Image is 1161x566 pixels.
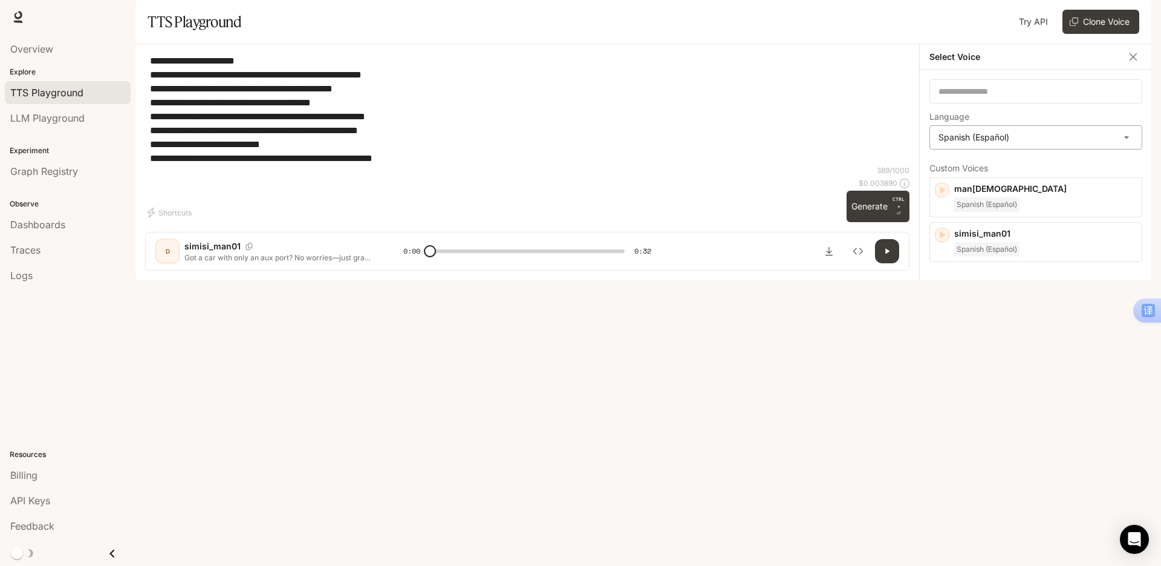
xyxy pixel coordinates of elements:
button: Shortcuts [145,203,197,222]
span: Spanish (Español) [954,197,1020,212]
p: CTRL + [893,196,905,210]
p: simisi_man01 [184,240,241,252]
button: Copy Voice ID [241,243,258,250]
span: 0:32 [634,245,651,257]
div: D [158,242,177,261]
div: Spanish (Español) [930,126,1142,149]
a: Try API [1014,10,1053,34]
p: Language [929,113,969,121]
h1: TTS Playground [148,10,241,34]
p: simisi_man01 [954,228,1137,240]
p: Got a car with only an aux port? No worries—just grab this! Plug the aux like usual, then connect... [184,252,374,263]
span: 0:00 [403,245,420,257]
button: Clone Voice [1062,10,1139,34]
p: man[DEMOGRAPHIC_DATA] [954,183,1137,195]
span: Spanish (Español) [954,242,1020,257]
button: GenerateCTRL +⏎ [847,191,909,222]
button: Download audio [817,239,841,263]
p: ⏎ [893,196,905,217]
div: Open Intercom Messenger [1120,525,1149,554]
p: Custom Voices [929,164,1142,173]
button: Inspect [846,239,870,263]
